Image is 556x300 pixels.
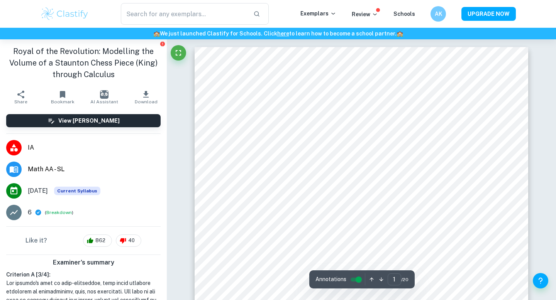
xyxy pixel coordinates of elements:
[135,99,158,104] span: Download
[153,30,160,37] span: 🏫
[45,209,73,216] span: ( )
[124,237,139,244] span: 40
[54,187,100,195] span: Current Syllabus
[533,273,548,288] button: Help and Feedback
[40,6,89,22] img: Clastify logo
[14,99,27,104] span: Share
[83,234,112,247] div: 862
[434,10,443,18] h6: AK
[401,276,409,283] span: / 20
[25,236,47,245] h6: Like it?
[6,270,161,279] h6: Criterion A [ 3 / 4 ]:
[91,237,110,244] span: 862
[171,45,186,61] button: Fullscreen
[28,165,161,174] span: Math AA - SL
[90,99,118,104] span: AI Assistant
[42,86,83,108] button: Bookmark
[397,30,403,37] span: 🏫
[431,6,446,22] button: AK
[159,41,165,47] button: Report issue
[116,234,141,247] div: 40
[300,9,336,18] p: Exemplars
[83,86,125,108] button: AI Assistant
[3,258,164,267] h6: Examiner's summary
[125,86,167,108] button: Download
[121,3,247,25] input: Search for any exemplars...
[28,143,161,152] span: IA
[277,30,289,37] a: here
[54,187,100,195] div: This exemplar is based on the current syllabus. Feel free to refer to it for inspiration/ideas wh...
[28,208,32,217] p: 6
[2,29,554,38] h6: We just launched Clastify for Schools. Click to learn how to become a school partner.
[393,11,415,17] a: Schools
[461,7,516,21] button: UPGRADE NOW
[100,90,108,99] img: AI Assistant
[315,275,346,283] span: Annotations
[46,209,72,216] button: Breakdown
[6,46,161,80] h1: Royal of the Revolution: Modelling the Volume of a Staunton Chess Piece (King) through Calculus
[58,116,120,125] h6: View [PERSON_NAME]
[51,99,75,104] span: Bookmark
[6,114,161,127] button: View [PERSON_NAME]
[352,10,378,19] p: Review
[28,186,48,196] span: [DATE]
